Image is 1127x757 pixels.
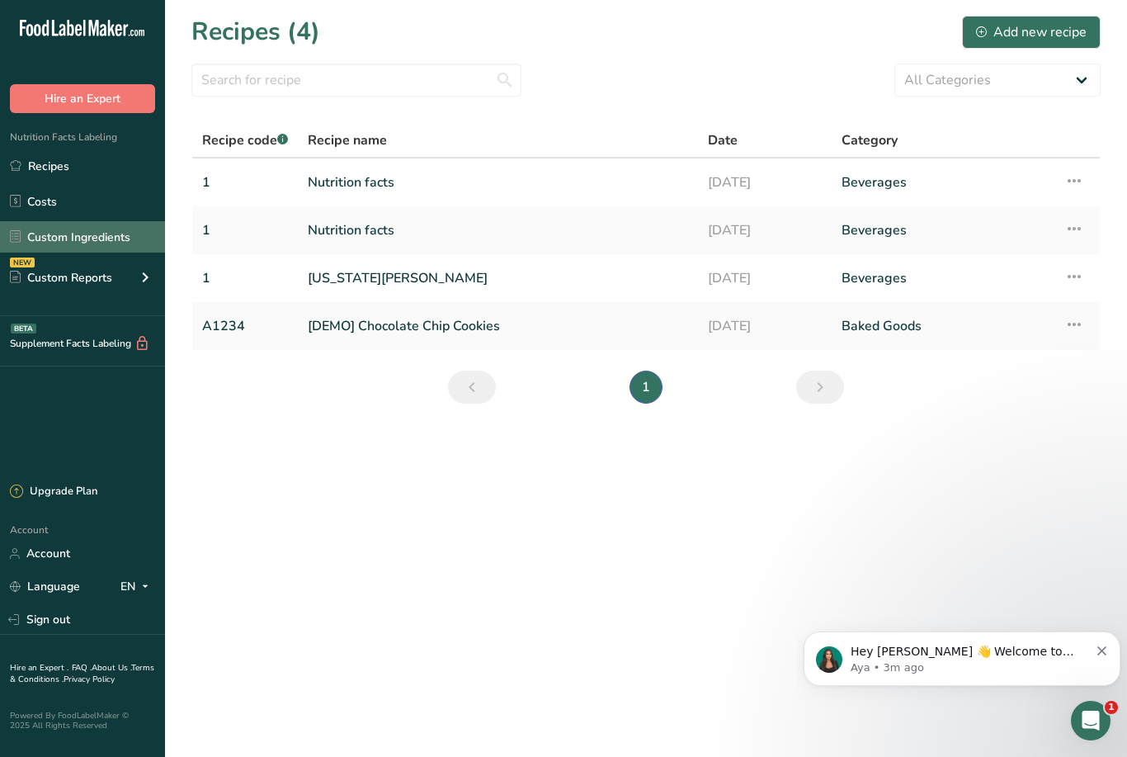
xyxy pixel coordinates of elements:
[962,16,1101,49] button: Add new recipe
[708,130,738,150] span: Date
[842,309,1044,343] a: Baked Goods
[10,258,35,267] div: NEW
[202,213,288,248] a: 1
[308,165,688,200] a: Nutrition facts
[308,261,688,296] a: [US_STATE][PERSON_NAME]
[308,130,387,150] span: Recipe name
[64,674,115,685] a: Privacy Policy
[191,64,521,97] input: Search for recipe
[202,165,288,200] a: 1
[708,309,822,343] a: [DATE]
[11,324,36,334] div: BETA
[976,22,1087,42] div: Add new recipe
[10,662,154,685] a: Terms & Conditions .
[1071,701,1110,740] iframe: Intercom live chat
[120,577,155,597] div: EN
[708,261,822,296] a: [DATE]
[708,213,822,248] a: [DATE]
[448,371,496,404] a: Previous page
[842,165,1044,200] a: Beverages
[842,213,1044,248] a: Beverages
[308,213,688,248] a: Nutrition facts
[796,371,844,404] a: Next page
[191,13,320,50] h1: Recipes (4)
[92,662,131,674] a: About Us .
[1105,701,1118,714] span: 1
[10,484,97,500] div: Upgrade Plan
[202,131,288,149] span: Recipe code
[202,261,288,296] a: 1
[10,269,112,286] div: Custom Reports
[10,84,155,113] button: Hire an Expert
[797,597,1127,712] iframe: Intercom notifications message
[10,711,155,731] div: Powered By FoodLabelMaker © 2025 All Rights Reserved
[72,662,92,674] a: FAQ .
[842,130,898,150] span: Category
[842,261,1044,296] a: Beverages
[10,572,80,601] a: Language
[202,309,288,343] a: A1234
[708,165,822,200] a: [DATE]
[308,309,688,343] a: [DEMO] Chocolate Chip Cookies
[10,662,68,674] a: Hire an Expert .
